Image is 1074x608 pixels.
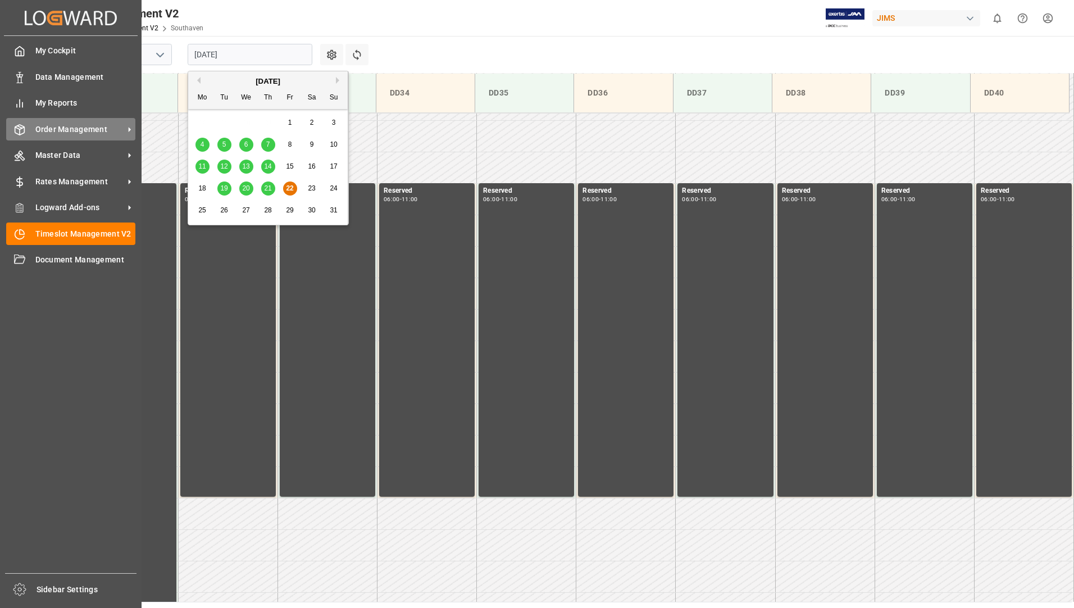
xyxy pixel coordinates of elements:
[501,197,517,202] div: 11:00
[244,140,248,148] span: 6
[305,203,319,217] div: Choose Saturday, August 30th, 2025
[6,223,135,244] a: Timeslot Management V2
[288,119,292,126] span: 1
[6,249,135,271] a: Document Management
[600,197,617,202] div: 11:00
[981,185,1067,197] div: Reserved
[872,10,980,26] div: JIMS
[217,91,231,105] div: Tu
[217,138,231,152] div: Choose Tuesday, August 5th, 2025
[286,184,293,192] span: 22
[899,197,916,202] div: 11:00
[201,140,204,148] span: 4
[599,197,600,202] div: -
[999,197,1015,202] div: 11:00
[327,203,341,217] div: Choose Sunday, August 31st, 2025
[35,202,124,214] span: Logward Add-ons
[682,83,763,103] div: DD37
[798,197,799,202] div: -
[881,185,968,197] div: Reserved
[327,116,341,130] div: Choose Sunday, August 3rd, 2025
[781,83,862,103] div: DD38
[583,83,663,103] div: DD36
[35,45,136,57] span: My Cockpit
[220,206,227,214] span: 26
[682,185,768,197] div: Reserved
[881,197,898,202] div: 06:00
[400,197,402,202] div: -
[261,160,275,174] div: Choose Thursday, August 14th, 2025
[195,182,210,196] div: Choose Monday, August 18th, 2025
[188,76,348,87] div: [DATE]
[286,206,293,214] span: 29
[283,160,297,174] div: Choose Friday, August 15th, 2025
[261,91,275,105] div: Th
[195,160,210,174] div: Choose Monday, August 11th, 2025
[198,206,206,214] span: 25
[384,197,400,202] div: 06:00
[242,206,249,214] span: 27
[195,91,210,105] div: Mo
[283,138,297,152] div: Choose Friday, August 8th, 2025
[305,91,319,105] div: Sa
[192,112,345,221] div: month 2025-08
[385,83,466,103] div: DD34
[327,182,341,196] div: Choose Sunday, August 24th, 2025
[898,197,899,202] div: -
[402,197,418,202] div: 11:00
[782,197,798,202] div: 06:00
[195,203,210,217] div: Choose Monday, August 25th, 2025
[198,162,206,170] span: 11
[499,197,501,202] div: -
[483,185,570,197] div: Reserved
[242,184,249,192] span: 20
[330,184,337,192] span: 24
[261,182,275,196] div: Choose Thursday, August 21st, 2025
[283,203,297,217] div: Choose Friday, August 29th, 2025
[700,197,717,202] div: 11:00
[336,77,343,84] button: Next Month
[682,197,698,202] div: 06:00
[264,206,271,214] span: 28
[332,119,336,126] span: 3
[308,206,315,214] span: 30
[220,162,227,170] span: 12
[997,197,999,202] div: -
[198,184,206,192] span: 18
[239,138,253,152] div: Choose Wednesday, August 6th, 2025
[220,184,227,192] span: 19
[305,138,319,152] div: Choose Saturday, August 9th, 2025
[188,44,312,65] input: DD-MM-YYYY
[35,71,136,83] span: Data Management
[327,160,341,174] div: Choose Sunday, August 17th, 2025
[305,182,319,196] div: Choose Saturday, August 23rd, 2025
[266,140,270,148] span: 7
[980,83,1060,103] div: DD40
[242,162,249,170] span: 13
[582,185,669,197] div: Reserved
[308,184,315,192] span: 23
[239,160,253,174] div: Choose Wednesday, August 13th, 2025
[187,83,267,103] div: DD32
[6,66,135,88] a: Data Management
[217,160,231,174] div: Choose Tuesday, August 12th, 2025
[582,197,599,202] div: 06:00
[327,91,341,105] div: Su
[264,162,271,170] span: 14
[217,203,231,217] div: Choose Tuesday, August 26th, 2025
[195,138,210,152] div: Choose Monday, August 4th, 2025
[782,185,868,197] div: Reserved
[283,116,297,130] div: Choose Friday, August 1st, 2025
[985,6,1010,31] button: show 0 new notifications
[308,162,315,170] span: 16
[872,7,985,29] button: JIMS
[217,182,231,196] div: Choose Tuesday, August 19th, 2025
[151,46,168,63] button: open menu
[261,203,275,217] div: Choose Thursday, August 28th, 2025
[698,197,700,202] div: -
[330,206,337,214] span: 31
[384,185,470,197] div: Reserved
[261,138,275,152] div: Choose Thursday, August 7th, 2025
[305,160,319,174] div: Choose Saturday, August 16th, 2025
[239,182,253,196] div: Choose Wednesday, August 20th, 2025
